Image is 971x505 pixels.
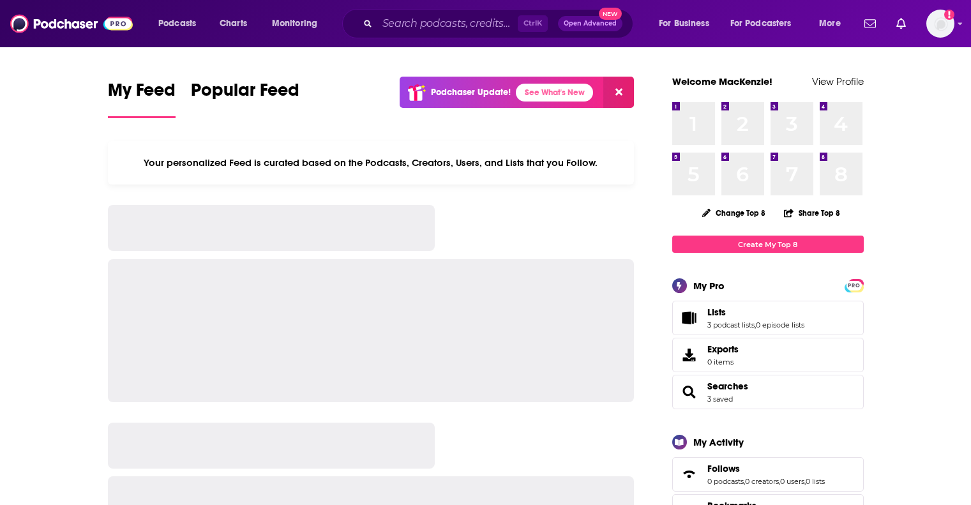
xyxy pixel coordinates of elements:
[707,463,825,474] a: Follows
[926,10,954,38] button: Show profile menu
[564,20,617,27] span: Open Advanced
[707,463,740,474] span: Follows
[377,13,518,34] input: Search podcasts, credits, & more...
[944,10,954,20] svg: Add a profile image
[707,320,755,329] a: 3 podcast lists
[518,15,548,32] span: Ctrl K
[672,338,864,372] a: Exports
[891,13,911,34] a: Show notifications dropdown
[672,375,864,409] span: Searches
[10,11,133,36] img: Podchaser - Follow, Share and Rate Podcasts
[707,343,739,355] span: Exports
[707,306,726,318] span: Lists
[211,13,255,34] a: Charts
[191,79,299,118] a: Popular Feed
[191,79,299,109] span: Popular Feed
[926,10,954,38] span: Logged in as MackenzieCollier
[707,477,744,486] a: 0 podcasts
[847,280,862,290] a: PRO
[677,465,702,483] a: Follows
[847,281,862,290] span: PRO
[659,15,709,33] span: For Business
[819,15,841,33] span: More
[272,15,317,33] span: Monitoring
[108,141,635,185] div: Your personalized Feed is curated based on the Podcasts, Creators, Users, and Lists that you Follow.
[672,457,864,492] span: Follows
[812,75,864,87] a: View Profile
[672,75,772,87] a: Welcome MacKenzie!
[755,320,756,329] span: ,
[810,13,857,34] button: open menu
[779,477,780,486] span: ,
[677,309,702,327] a: Lists
[672,236,864,253] a: Create My Top 8
[745,477,779,486] a: 0 creators
[431,87,511,98] p: Podchaser Update!
[263,13,334,34] button: open menu
[558,16,622,31] button: Open AdvancedNew
[730,15,792,33] span: For Podcasters
[108,79,176,118] a: My Feed
[783,200,841,225] button: Share Top 8
[780,477,804,486] a: 0 users
[149,13,213,34] button: open menu
[108,79,176,109] span: My Feed
[707,395,733,403] a: 3 saved
[859,13,881,34] a: Show notifications dropdown
[756,320,804,329] a: 0 episode lists
[693,436,744,448] div: My Activity
[650,13,725,34] button: open menu
[695,205,774,221] button: Change Top 8
[806,477,825,486] a: 0 lists
[707,306,804,318] a: Lists
[672,301,864,335] span: Lists
[744,477,745,486] span: ,
[926,10,954,38] img: User Profile
[677,383,702,401] a: Searches
[677,346,702,364] span: Exports
[516,84,593,102] a: See What's New
[804,477,806,486] span: ,
[158,15,196,33] span: Podcasts
[722,13,810,34] button: open menu
[220,15,247,33] span: Charts
[693,280,725,292] div: My Pro
[599,8,622,20] span: New
[707,381,748,392] a: Searches
[354,9,645,38] div: Search podcasts, credits, & more...
[707,358,739,366] span: 0 items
